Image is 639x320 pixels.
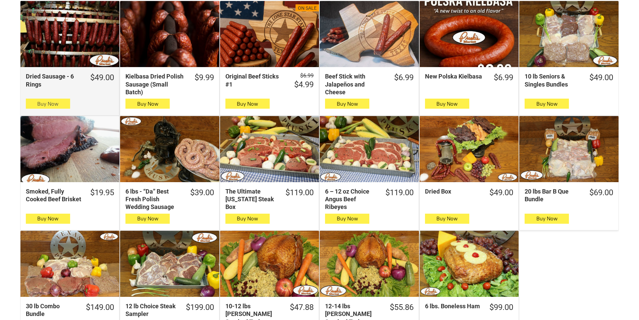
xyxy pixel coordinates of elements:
div: 20 lbs Bar B Que Bundle [525,188,580,203]
a: The Ultimate Texas Steak Box [220,116,319,182]
div: 12 lb Choice Steak Sampler [125,302,177,318]
div: $99.00 [489,302,513,313]
s: $6.99 [300,72,314,79]
button: Buy Now [26,99,70,109]
div: $6.99 [394,72,414,83]
div: $39.00 [190,188,214,198]
div: Beef Stick with Jalapeños and Cheese [325,72,385,96]
a: $119.00The Ultimate [US_STATE] Steak Box [220,188,319,211]
a: Kielbasa Dried Polish Sausage (Small Batch) [120,1,219,67]
a: Dried Sausage - 6 Rings [20,1,119,67]
span: Buy Now [436,215,458,222]
a: $199.0012 lb Choice Steak Sampler [120,302,219,318]
div: Dried Sausage - 6 Rings [26,72,82,88]
button: Buy Now [125,214,170,224]
div: $55.86 [390,302,414,313]
div: New Polska Kielbasa [425,72,485,80]
a: New Polska Kielbasa [420,1,519,67]
div: 6 – 12 oz Choice Angus Beef Ribeyes [325,188,376,211]
div: $119.00 [385,188,414,198]
a: $69.0020 lbs Bar B Que Bundle [519,188,618,203]
button: Buy Now [525,99,569,109]
a: $6.99 $4.99Original Beef Sticks #1 [220,72,319,90]
a: $9.99Kielbasa Dried Polish Sausage (Small Batch) [120,72,219,96]
div: 6 lbs. Boneless Ham [425,302,481,310]
button: Buy Now [525,214,569,224]
div: $199.00 [186,302,214,313]
a: $119.006 – 12 oz Choice Angus Beef Ribeyes [320,188,419,211]
div: 10 lb Seniors & Singles Bundles [525,72,580,88]
a: $49.0010 lb Seniors & Singles Bundles [519,72,618,88]
div: $49.00 [589,72,613,83]
div: $149.00 [86,302,114,313]
div: Kielbasa Dried Polish Sausage (Small Batch) [125,72,185,96]
a: $19.95Smoked, Fully Cooked Beef Brisket [20,188,119,203]
button: Buy Now [325,99,369,109]
span: Buy Now [237,215,258,222]
a: Smoked, Fully Cooked Beef Brisket [20,116,119,182]
a: 10 lb Seniors &amp; Singles Bundles [519,1,618,67]
div: On Sale [298,5,317,12]
a: 12-14 lbs Pruski&#39;s Smoked Turkeys [320,231,419,297]
button: Buy Now [325,214,369,224]
div: $4.99 [294,79,314,90]
div: $47.88 [290,302,314,313]
div: $49.00 [90,72,114,83]
span: Buy Now [237,101,258,107]
div: 6 lbs - “Da” Best Fresh Polish Wedding Sausage [125,188,181,211]
a: 10-12 lbs Pruski&#39;s Smoked Turkeys [220,231,319,297]
div: $49.00 [489,188,513,198]
div: $69.00 [589,188,613,198]
button: Buy Now [425,99,469,109]
div: The Ultimate [US_STATE] Steak Box [225,188,277,211]
a: Beef Stick with Jalapeños and Cheese [320,1,419,67]
a: $149.0030 lb Combo Bundle [20,302,119,318]
a: $39.006 lbs - “Da” Best Fresh Polish Wedding Sausage [120,188,219,211]
a: 6 – 12 oz Choice Angus Beef Ribeyes [320,116,419,182]
a: $99.006 lbs. Boneless Ham [420,302,519,313]
button: Buy Now [26,214,70,224]
a: 20 lbs Bar B Que Bundle [519,116,618,182]
div: 30 lb Combo Bundle [26,302,77,318]
span: Buy Now [37,101,58,107]
span: Buy Now [536,101,557,107]
a: 6 lbs. Boneless Ham [420,231,519,297]
a: $49.00Dried Box [420,188,519,198]
span: Buy Now [337,101,358,107]
span: Buy Now [37,215,58,222]
span: Buy Now [337,215,358,222]
a: On SaleOriginal Beef Sticks #1 [220,1,319,67]
div: Dried Box [425,188,481,195]
span: Buy Now [137,215,158,222]
div: $119.00 [285,188,314,198]
a: 6 lbs - “Da” Best Fresh Polish Wedding Sausage [120,116,219,182]
button: Buy Now [225,99,270,109]
button: Buy Now [425,214,469,224]
div: $6.99 [494,72,513,83]
span: Buy Now [536,215,557,222]
a: Dried Box [420,116,519,182]
a: $6.99Beef Stick with Jalapeños and Cheese [320,72,419,96]
button: Buy Now [125,99,170,109]
div: $19.95 [90,188,114,198]
div: Smoked, Fully Cooked Beef Brisket [26,188,82,203]
span: Buy Now [137,101,158,107]
a: $49.00Dried Sausage - 6 Rings [20,72,119,88]
a: $6.99New Polska Kielbasa [420,72,519,83]
a: 30 lb Combo Bundle [20,231,119,297]
a: 12 lb Choice Steak Sampler [120,231,219,297]
div: $9.99 [195,72,214,83]
span: Buy Now [436,101,458,107]
button: Buy Now [225,214,270,224]
div: Original Beef Sticks #1 [225,72,285,88]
